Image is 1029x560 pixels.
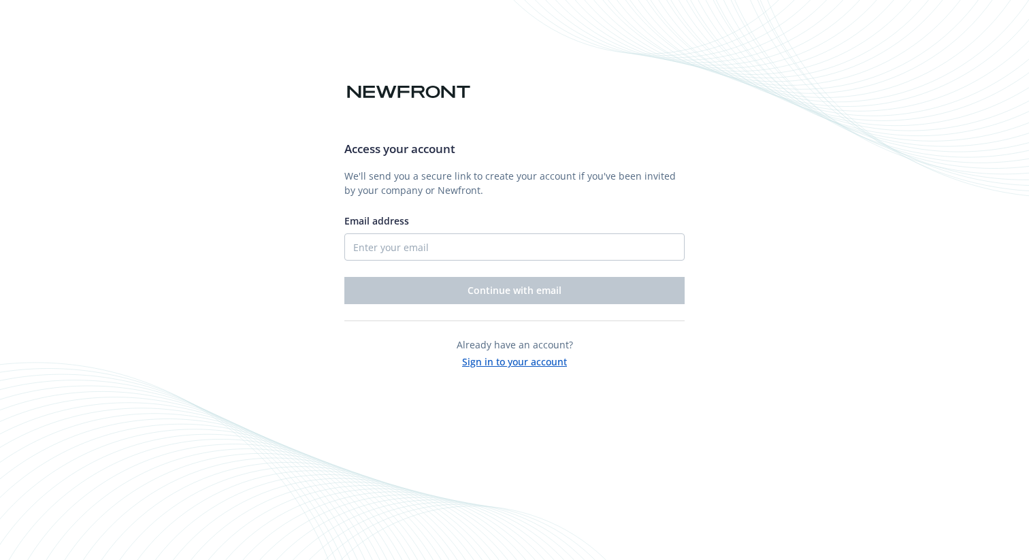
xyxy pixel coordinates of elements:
[344,277,685,304] button: Continue with email
[344,140,685,158] h3: Access your account
[344,214,409,227] span: Email address
[344,80,473,104] img: Newfront logo
[457,338,573,351] span: Already have an account?
[344,169,685,197] p: We'll send you a secure link to create your account if you've been invited by your company or New...
[462,352,567,369] button: Sign in to your account
[344,233,685,261] input: Enter your email
[468,284,561,297] span: Continue with email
